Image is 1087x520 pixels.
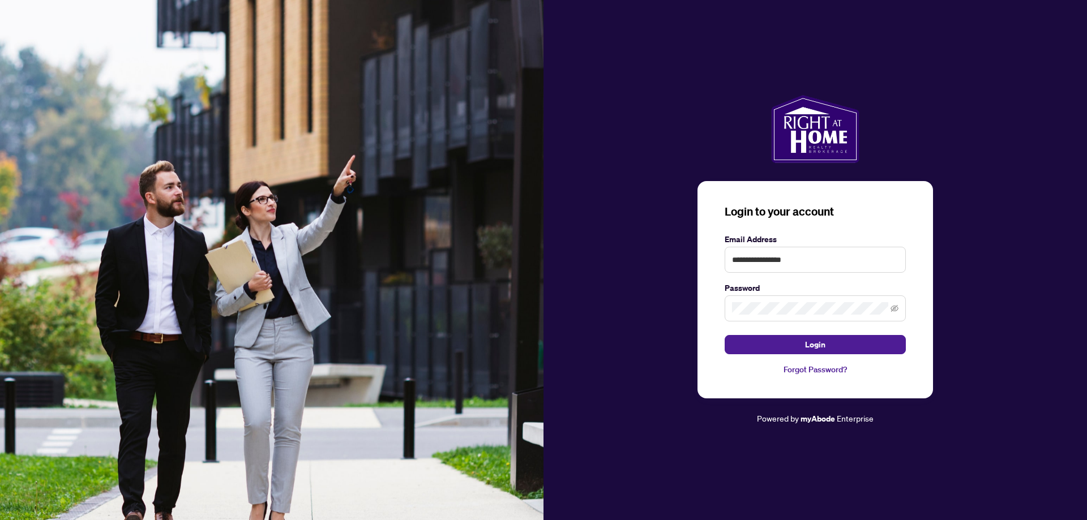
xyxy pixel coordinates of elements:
label: Password [725,282,906,294]
span: eye-invisible [891,304,898,312]
a: myAbode [801,412,835,425]
label: Email Address [725,233,906,246]
h3: Login to your account [725,204,906,220]
span: Powered by [757,413,799,423]
button: Login [725,335,906,354]
span: Enterprise [837,413,874,423]
span: Login [805,336,825,354]
img: ma-logo [771,95,859,163]
a: Forgot Password? [725,363,906,376]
